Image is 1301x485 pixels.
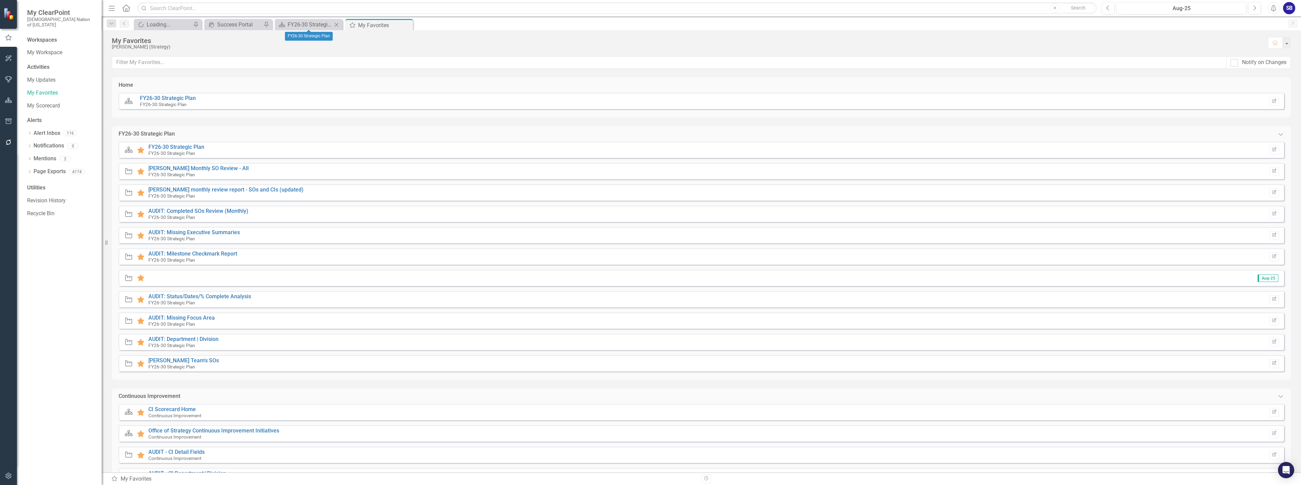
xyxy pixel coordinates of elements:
[148,321,195,327] small: FY26-30 Strategic Plan
[140,95,196,101] a: FY26-30 Strategic Plan
[148,406,196,412] a: CI Scorecard Home
[1071,5,1086,11] span: Search
[276,20,332,29] a: FY26-30 Strategic Plan
[148,193,195,199] small: FY26-30 Strategic Plan
[1242,59,1286,66] div: Notify on Changes
[137,2,1097,14] input: Search ClearPoint...
[1258,275,1278,282] span: Aug-25
[148,456,201,461] small: Continuous Improvement
[27,184,95,192] div: Utilities
[148,343,195,348] small: FY26-30 Strategic Plan
[148,364,195,369] small: FY26-30 Strategic Plan
[148,315,215,321] a: AUDIT: Missing Focus Area
[27,8,95,17] span: My ClearPoint
[1061,3,1095,13] button: Search
[119,130,175,138] div: FY26-30 Strategic Plan
[27,36,57,44] div: Workspaces
[1269,97,1279,106] button: Set Home Page
[148,434,201,440] small: Continuous Improvement
[27,197,95,205] a: Revision History
[27,63,95,71] div: Activities
[111,475,696,483] div: My Favorites
[217,20,262,29] div: Success Portal
[1278,462,1294,478] div: Open Intercom Messenger
[1283,2,1295,14] button: SB
[148,186,304,193] a: [PERSON_NAME] monthly review report - SOs and CIs (updated)
[148,215,195,220] small: FY26-30 Strategic Plan
[27,117,95,124] div: Alerts
[148,427,279,434] a: Office of Strategy Continuous Improvement Initiatives
[140,102,187,107] small: FY26-30 Strategic Plan
[27,102,95,110] a: My Scorecard
[27,89,95,97] a: My Favorites
[27,49,95,57] a: My Workspace
[148,165,249,171] a: [PERSON_NAME] Monthly SO Review - All
[148,229,240,236] a: AUDIT: Missing Executive Summaries
[1116,2,1246,14] button: Aug-25
[148,413,201,418] small: Continuous Improvement
[60,156,70,162] div: 2
[288,20,332,29] div: FY26-30 Strategic Plan
[119,81,133,89] div: Home
[148,357,219,364] a: [PERSON_NAME] Team's SOs
[358,21,411,29] div: My Favorites
[1119,4,1244,13] div: Aug-25
[67,143,78,149] div: 0
[148,144,204,150] a: FY26-30 Strategic Plan
[148,150,195,156] small: FY26-30 Strategic Plan
[69,169,85,175] div: 4174
[34,129,60,137] a: Alert Inbox
[148,300,195,305] small: FY26-30 Strategic Plan
[148,208,248,214] a: AUDIT: Completed SOs Review (Monthly)
[148,236,195,241] small: FY26-30 Strategic Plan
[34,168,66,176] a: Page Exports
[148,172,195,177] small: FY26-30 Strategic Plan
[136,20,191,29] a: Loading...
[148,257,195,263] small: FY26-30 Strategic Plan
[112,37,1261,44] div: My Favorites
[64,130,77,136] div: 116
[3,8,15,20] img: ClearPoint Strategy
[148,250,237,257] a: AUDIT: Milestone Checkmark Report
[148,293,251,300] a: AUDIT: Status/Dates/% Complete Analysis
[119,392,180,400] div: Continuous Improvement
[206,20,262,29] a: Success Portal
[148,336,219,342] a: AUDIT: Department | Division
[148,449,205,455] a: AUDIT - CI Detail Fields
[285,32,333,41] div: FY26-30 Strategic Plan
[112,44,1261,49] div: [PERSON_NAME] (Strategy)
[34,155,56,163] a: Mentions
[27,17,95,28] small: [DEMOGRAPHIC_DATA] Nation of [US_STATE]
[27,210,95,218] a: Recycle Bin
[147,20,191,29] div: Loading...
[34,142,64,150] a: Notifications
[27,76,95,84] a: My Updates
[112,56,1226,69] input: Filter My Favorites...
